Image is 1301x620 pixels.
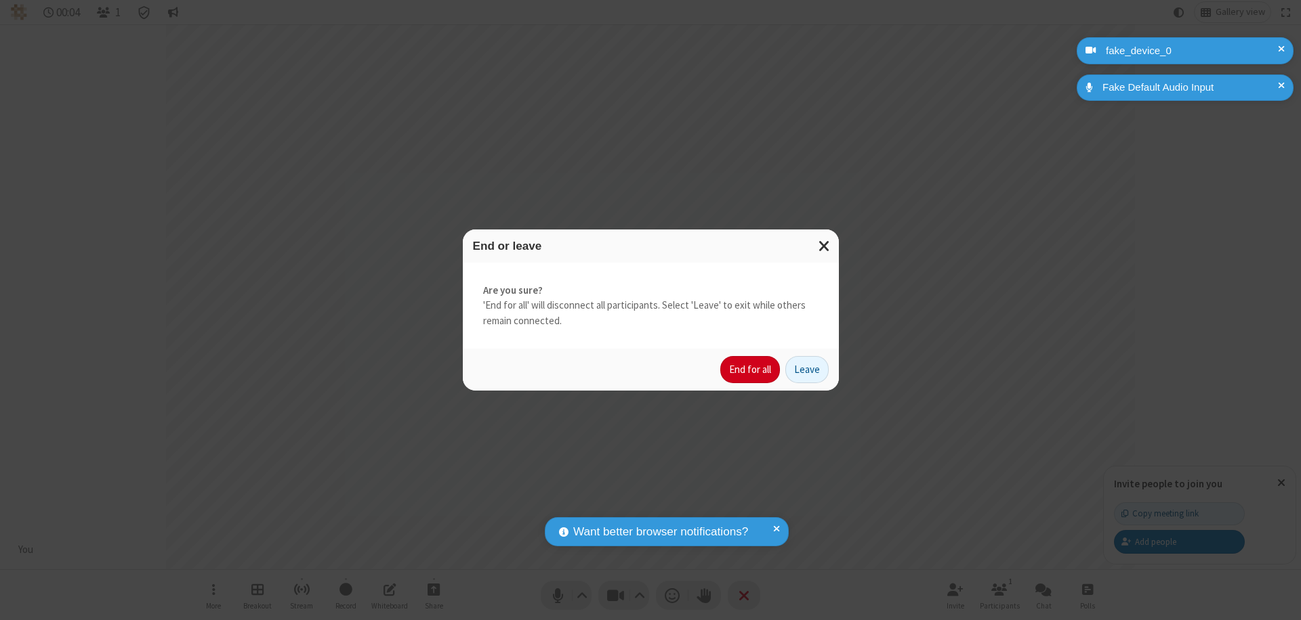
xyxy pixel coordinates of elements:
[473,240,829,252] h3: End or leave
[785,356,829,383] button: Leave
[1101,43,1283,59] div: fake_device_0
[463,263,839,349] div: 'End for all' will disconnect all participants. Select 'Leave' to exit while others remain connec...
[1098,80,1283,95] div: Fake Default Audio Input
[483,283,819,298] strong: Are you sure?
[720,356,780,383] button: End for all
[573,523,748,541] span: Want better browser notifications?
[810,229,839,263] button: Close modal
